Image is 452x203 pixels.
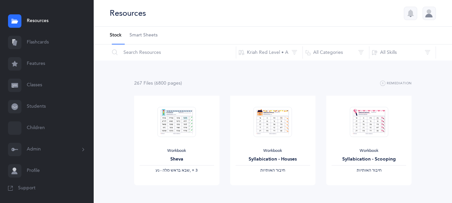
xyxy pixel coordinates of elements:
[140,148,214,154] div: Workbook
[236,148,310,154] div: Workbook
[369,44,436,61] button: All Skills
[151,81,153,86] span: s
[236,156,310,163] div: Syllabication - Houses
[129,32,158,39] span: Smart Sheets
[18,185,35,192] span: Support
[350,107,388,137] img: Syllabication-Workbook-Level-1-EN_Red_Scooping_thumbnail_1741114434.png
[332,156,406,163] div: Syllabication - Scooping
[158,107,196,137] img: Sheva-Workbook-Red_EN_thumbnail_1754012358.png
[236,44,303,61] button: Kriah Red Level • A
[302,44,369,61] button: All Categories
[109,44,236,61] input: Search Resources
[140,168,214,173] div: ‪, + 3‬
[260,168,285,173] span: ‫חיבור האותיות‬
[110,8,146,19] div: Resources
[134,81,153,86] span: 267 File
[140,156,214,163] div: Sheva
[380,80,412,88] button: Remediation
[156,168,190,173] span: ‫שבא בראש מלה - נע‬
[154,81,182,86] span: (6800 page )
[332,148,406,154] div: Workbook
[179,81,181,86] span: s
[357,168,381,173] span: ‫חיבור האותיות‬
[254,107,292,137] img: Syllabication-Workbook-Level-1-EN_Red_Houses_thumbnail_1741114032.png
